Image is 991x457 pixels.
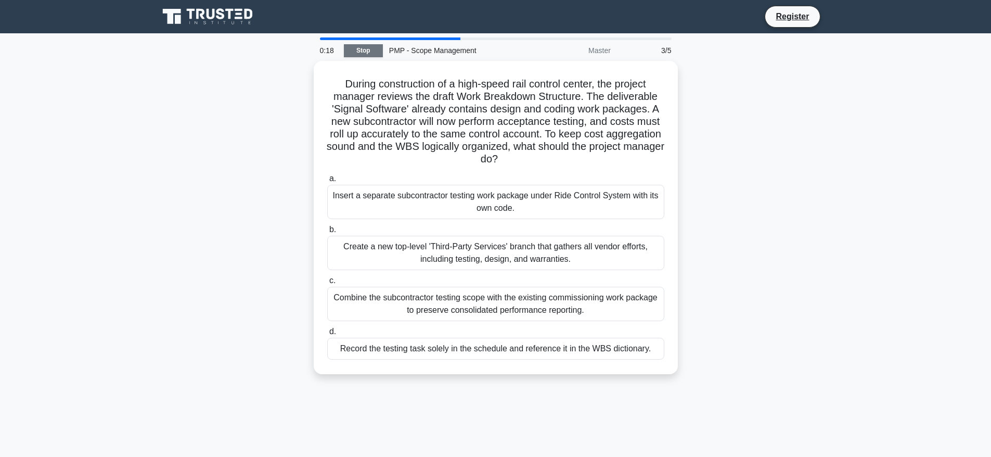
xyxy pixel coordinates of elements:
div: Master [526,40,617,61]
span: c. [329,276,336,285]
span: d. [329,327,336,336]
h5: During construction of a high-speed rail control center, the project manager reviews the draft Wo... [326,78,665,166]
span: a. [329,174,336,183]
div: Record the testing task solely in the schedule and reference it in the WBS dictionary. [327,338,664,360]
a: Register [769,10,815,23]
div: PMP - Scope Management [383,40,526,61]
a: Stop [344,44,383,57]
div: 0:18 [314,40,344,61]
span: b. [329,225,336,234]
div: 3/5 [617,40,678,61]
div: Insert a separate subcontractor testing work package under Ride Control System with its own code. [327,185,664,219]
div: Create a new top-level 'Third-Party Services' branch that gathers all vendor efforts, including t... [327,236,664,270]
div: Combine the subcontractor testing scope with the existing commissioning work package to preserve ... [327,287,664,321]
